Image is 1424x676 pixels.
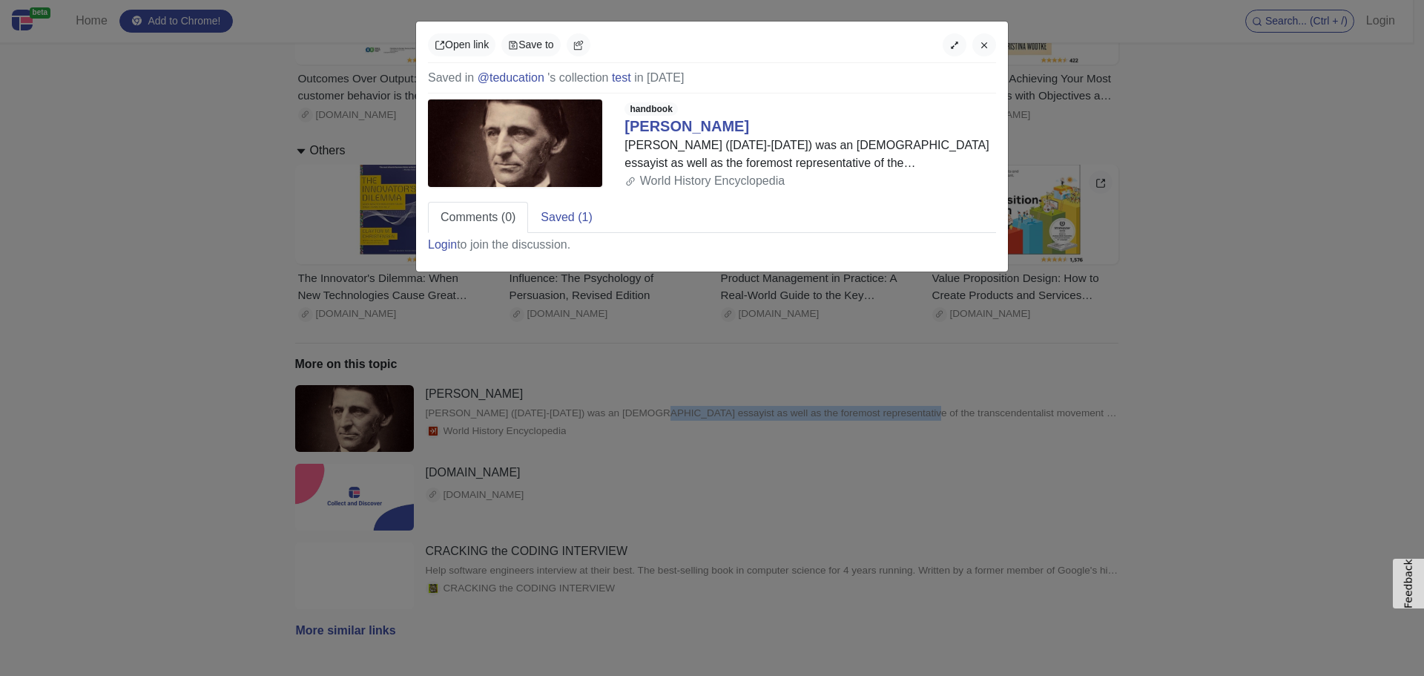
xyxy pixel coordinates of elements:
button: Expand view [943,33,966,56]
button: Copy link [567,33,590,56]
a: [PERSON_NAME] [624,118,749,134]
div: Ralph Waldo Emerson (1803-1882) was an American essayist as well as the foremost representative o... [624,137,996,172]
a: Saved (1) [528,202,604,233]
span: in [DATE] [634,71,684,84]
span: handbook [624,102,678,116]
a: test [612,71,631,84]
a: Open link [428,33,495,56]
button: Save to [501,33,560,56]
div: World History Encyclopedia [624,172,996,190]
a: Login [428,238,457,251]
span: Feedback [1402,559,1414,608]
a: @teducation [478,71,544,84]
span: Saved in [428,71,474,84]
span: 's collection [547,71,608,84]
div: to join the discussion. [428,236,570,254]
span: World History Encyclopedia [640,174,785,187]
a: Comments (0) [428,202,528,233]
